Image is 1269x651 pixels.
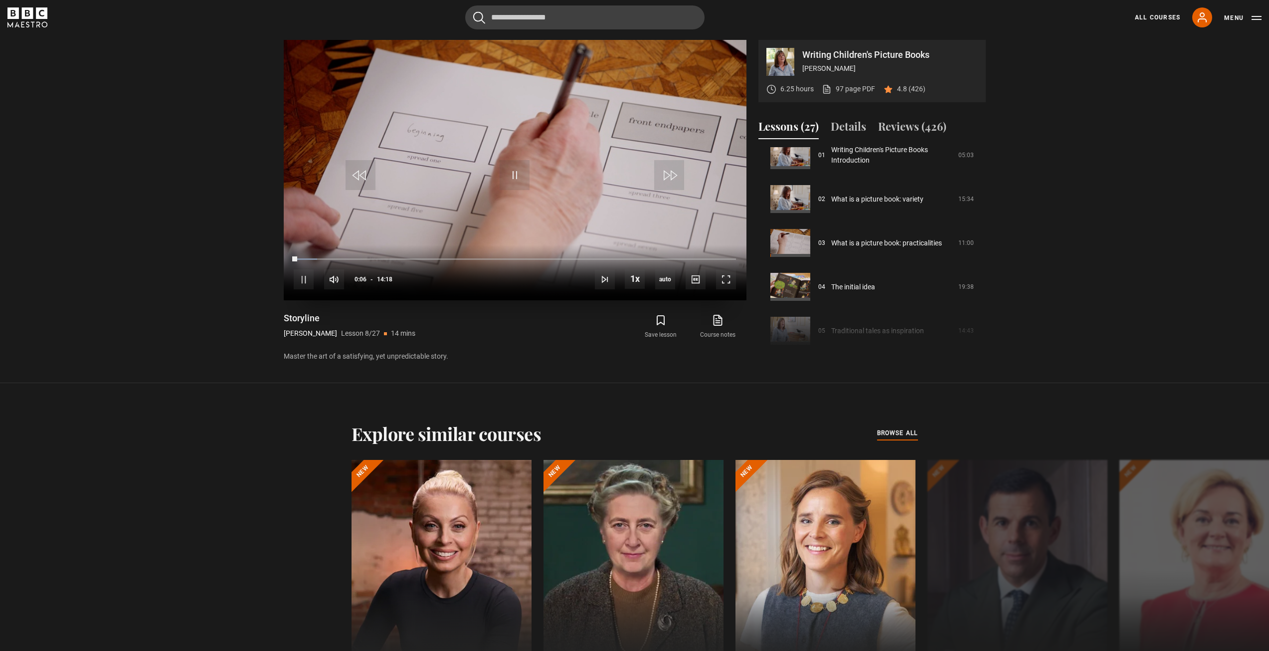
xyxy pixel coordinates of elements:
button: Mute [324,269,344,289]
span: - [370,276,373,283]
span: browse all [877,428,918,438]
p: 6.25 hours [780,84,814,94]
button: Captions [686,269,706,289]
p: Writing Children's Picture Books [802,50,978,59]
p: Lesson 8/27 [341,328,380,339]
a: browse all [877,428,918,439]
a: The initial idea [831,282,875,292]
span: 14:18 [377,270,392,288]
div: Current quality: 720p [655,269,675,289]
button: Toggle navigation [1224,13,1262,23]
a: 97 page PDF [822,84,875,94]
h2: Explore similar courses [352,423,542,444]
input: Search [465,5,705,29]
button: Reviews (426) [878,118,946,139]
a: What is a picture book: practicalities [831,238,942,248]
a: Writing Children's Picture Books Introduction [831,145,952,166]
a: What is a picture book: variety [831,194,923,205]
p: Master the art of a satisfying, yet unpredictable story. [284,351,746,362]
span: auto [655,269,675,289]
p: [PERSON_NAME] [802,63,978,74]
button: Next Lesson [595,269,615,289]
p: 4.8 (426) [897,84,925,94]
h1: Storyline [284,312,415,324]
p: 14 mins [391,328,415,339]
button: Save lesson [632,312,689,341]
button: Playback Rate [625,269,645,289]
button: Details [831,118,866,139]
a: All Courses [1135,13,1180,22]
button: Fullscreen [716,269,736,289]
div: Progress Bar [294,258,735,260]
button: Pause [294,269,314,289]
svg: BBC Maestro [7,7,47,27]
button: Submit the search query [473,11,485,24]
p: [PERSON_NAME] [284,328,337,339]
button: Lessons (27) [758,118,819,139]
video-js: Video Player [284,40,746,300]
span: 0:06 [355,270,366,288]
a: Course notes [689,312,746,341]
